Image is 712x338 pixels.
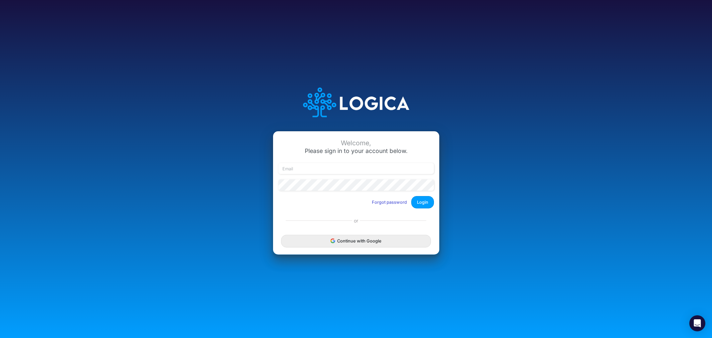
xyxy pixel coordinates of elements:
[278,139,434,147] div: Welcome,
[411,196,434,208] button: Login
[278,163,434,174] input: Email
[305,147,408,154] span: Please sign in to your account below.
[281,235,431,247] button: Continue with Google
[689,315,705,331] div: Open Intercom Messenger
[368,197,411,208] button: Forgot password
